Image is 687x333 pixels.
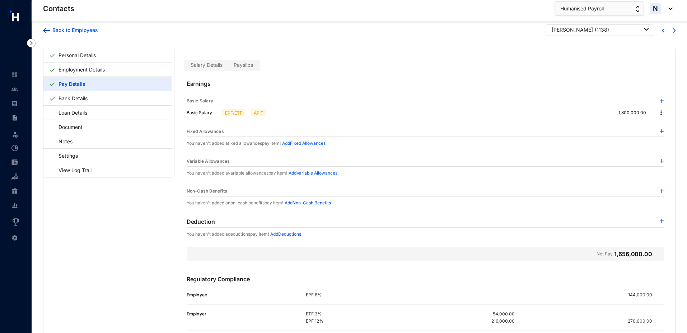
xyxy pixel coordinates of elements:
[43,28,50,33] img: arrow-backward-blue.96c47016eac47e06211658234db6edf5.svg
[11,86,18,92] img: people-unselected.118708e94b43a90eceab.svg
[56,62,108,77] a: Employment Details
[597,250,613,258] p: Net Pay
[187,217,215,226] p: Deduction
[662,28,664,33] img: chevron-left-blue.0fda5800d0a05439ff8ddef8047136d5.svg
[618,109,652,116] p: 1,800,000.00
[660,219,664,223] img: plus-blue.82faced185f92b6205e0ad2e478a7993.svg
[49,148,80,163] a: Settings
[6,155,23,170] li: Expenses
[234,62,253,68] span: Payslips
[187,109,219,116] p: Basic Salary
[187,291,306,299] p: Employee
[187,310,306,318] p: Employer
[7,9,23,24] img: logo
[187,188,227,195] p: Non-Cash Benefits
[673,28,676,33] img: chevron-right-blue.16c49ba0fe93ddb13f341d83a2dbca89.svg
[43,27,98,34] a: Back to Employees
[644,28,649,31] img: dropdown-black.8e83cc76930a90b1a4fdb6d089b7bf3a.svg
[11,218,20,226] img: award_outlined.f30b2bda3bf6ea1bf3dd.svg
[282,140,326,147] p: Add Fixed Allowances
[187,199,283,207] p: You haven't added a non-cash benefits pay item!
[49,105,90,120] a: Loan Details
[56,91,90,106] a: Bank Details
[306,310,410,318] p: ETF 3%
[6,198,23,213] li: Reports
[43,4,74,14] p: Contacts
[6,170,23,184] li: Loan
[658,109,665,116] img: more.27664ee4a8faa814348e188645a3c1fc.svg
[187,97,213,105] p: Basic Salary
[552,26,593,33] div: [PERSON_NAME]
[628,291,664,299] p: 144,000.00
[11,145,18,151] img: time-attendance-unselected.8aad090b53826881fffb.svg
[595,26,609,33] p: ( 1138 )
[660,159,664,163] img: plus-blue.82faced185f92b6205e0ad2e478a7993.svg
[653,5,658,12] span: N
[11,100,18,107] img: payroll-unselected.b590312f920e76f0c668.svg
[6,96,23,111] li: Payroll
[11,188,18,194] img: gratuity-unselected.a8c340787eea3cf492d7.svg
[270,231,301,238] p: Add Deductions
[6,68,23,82] li: Home
[27,39,36,47] img: nav-icon-right.af6afadce00d159da59955279c43614e.svg
[187,170,287,177] p: You haven't added a variable allowances pay item!
[49,134,75,149] a: Notes
[6,141,23,155] li: Time Attendance
[11,115,18,121] img: contract-unselected.99e2b2107c0a7dd48938.svg
[306,291,410,299] p: EPF 8%
[56,77,88,91] a: Pay Details
[254,110,263,116] p: APIT
[49,163,94,177] a: View Log Trail
[560,5,604,13] span: Humanised Payroll
[289,170,337,177] p: Add Variable Allowances
[555,1,644,16] button: Humanised Payroll
[660,129,664,133] img: plus-blue.82faced185f92b6205e0ad2e478a7993.svg
[636,6,640,12] img: up-down-arrow.74152d26bf9780fbf563ca9c90304185.svg
[660,99,664,103] img: plus-blue.82faced185f92b6205e0ad2e478a7993.svg
[306,318,410,325] p: EPF 12%
[187,275,664,291] p: Regulatory Compliance
[191,62,223,68] span: Salary Details
[11,174,18,180] img: loan-unselected.d74d20a04637f2d15ab5.svg
[50,27,98,34] div: Back to Employees
[6,82,23,96] li: Contacts
[56,48,99,63] a: Personal Details
[49,120,85,134] a: Document
[11,159,18,166] img: expense-unselected.2edcf0507c847f3e9e96.svg
[628,318,664,325] p: 270,000.00
[187,128,224,135] p: Fixed Allowances
[6,111,23,125] li: Contracts
[11,202,18,209] img: report-unselected.e6a6b4230fc7da01f883.svg
[11,235,18,241] img: settings-unselected.1febfda315e6e19643a1.svg
[187,140,281,147] p: You haven't added a fixed allowances pay item!
[187,231,269,238] p: You haven't added a deductions pay item!
[614,250,652,258] p: 1,656,000.00
[187,158,230,165] p: Variable Allowances
[493,310,515,318] p: 54,000.00
[285,199,331,207] p: Add Non-Cash Benefits
[491,318,515,325] p: 216,000.00
[11,131,19,138] img: leave-unselected.2934df6273408c3f84d9.svg
[187,79,664,96] p: Earnings
[665,8,673,10] img: dropdown-black.8e83cc76930a90b1a4fdb6d089b7bf3a.svg
[660,189,664,193] img: plus-blue.82faced185f92b6205e0ad2e478a7993.svg
[225,110,242,116] p: EPF/ETF
[11,71,18,78] img: home-unselected.a29eae3204392db15eaf.svg
[6,184,23,198] li: Gratuity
